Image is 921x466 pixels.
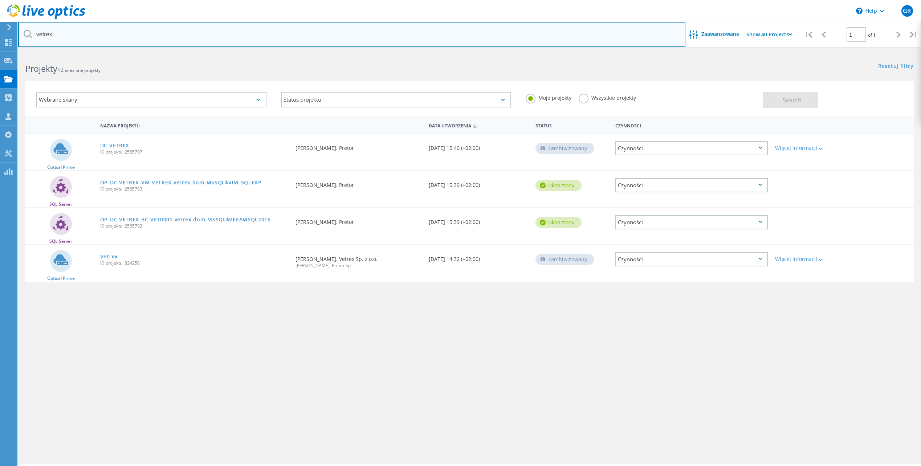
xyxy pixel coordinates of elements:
[763,92,818,108] button: Search
[535,180,582,191] div: Ukończony
[535,217,582,228] div: Ukończony
[425,171,532,195] div: [DATE] 15:39 (+02:00)
[903,8,911,14] span: GR
[100,180,262,185] a: OP-DC VETREX-VM-VETREX.vetrex.dom-MSSQL$VIM_SQLEXP
[49,239,72,244] span: SQL Server
[801,22,816,48] div: |
[281,92,511,107] div: Status projektu
[49,202,72,207] span: SQL Server
[906,22,921,48] div: |
[425,245,532,269] div: [DATE] 14:32 (+02:00)
[526,94,571,101] label: Moje projekty
[7,15,85,20] a: Live Optics Dashboard
[18,22,685,47] input: Wyszukaj projekty według nazwy, właściciela, identyfikatora, firmy itp.
[47,276,75,281] span: Optical Prime
[100,150,288,154] span: ID projektu: 2565797
[532,118,612,132] div: Status
[57,67,101,73] span: 4 Znalezione projekty
[612,118,771,132] div: Czynności
[579,94,636,101] label: Wszystkie projekty
[856,8,863,14] svg: \n
[615,141,768,155] div: Czynności
[100,224,288,228] span: ID projektu: 2565792
[97,118,292,132] div: Nazwa projektu
[425,118,532,132] div: Data utworzenia
[535,143,594,154] div: Zarchiwizowany
[47,165,75,169] span: Optical Prime
[36,92,266,107] div: Wybrane skany
[100,261,288,265] span: ID projektu: 824258
[292,171,425,195] div: [PERSON_NAME], Pretor
[783,96,802,104] span: Search
[292,245,425,275] div: [PERSON_NAME], Vetrex Sp. z o.o.
[868,32,876,38] span: of 1
[701,32,739,37] span: Zaawansowane
[425,134,532,158] div: [DATE] 15:40 (+02:00)
[615,178,768,192] div: Czynności
[775,146,839,151] div: Więcej informacji
[25,63,57,74] b: Projekty
[292,208,425,232] div: [PERSON_NAME], Pretor
[615,252,768,266] div: Czynności
[615,215,768,229] div: Czynności
[100,254,118,259] a: Vetrex
[775,257,839,262] div: Więcej informacji
[100,143,129,148] a: DC VETREX
[292,134,425,158] div: [PERSON_NAME], Pretor
[100,217,271,222] a: OP-DC VETREX-BC-VET0001.vetrex.dom-MSSQL$VEEAMSQL2016
[425,208,532,232] div: [DATE] 15:39 (+02:00)
[100,187,288,191] span: ID projektu: 2565793
[878,64,914,70] a: Resetuj filtry
[535,254,594,265] div: Zarchiwizowany
[296,263,421,268] span: [PERSON_NAME], Pretor Sp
